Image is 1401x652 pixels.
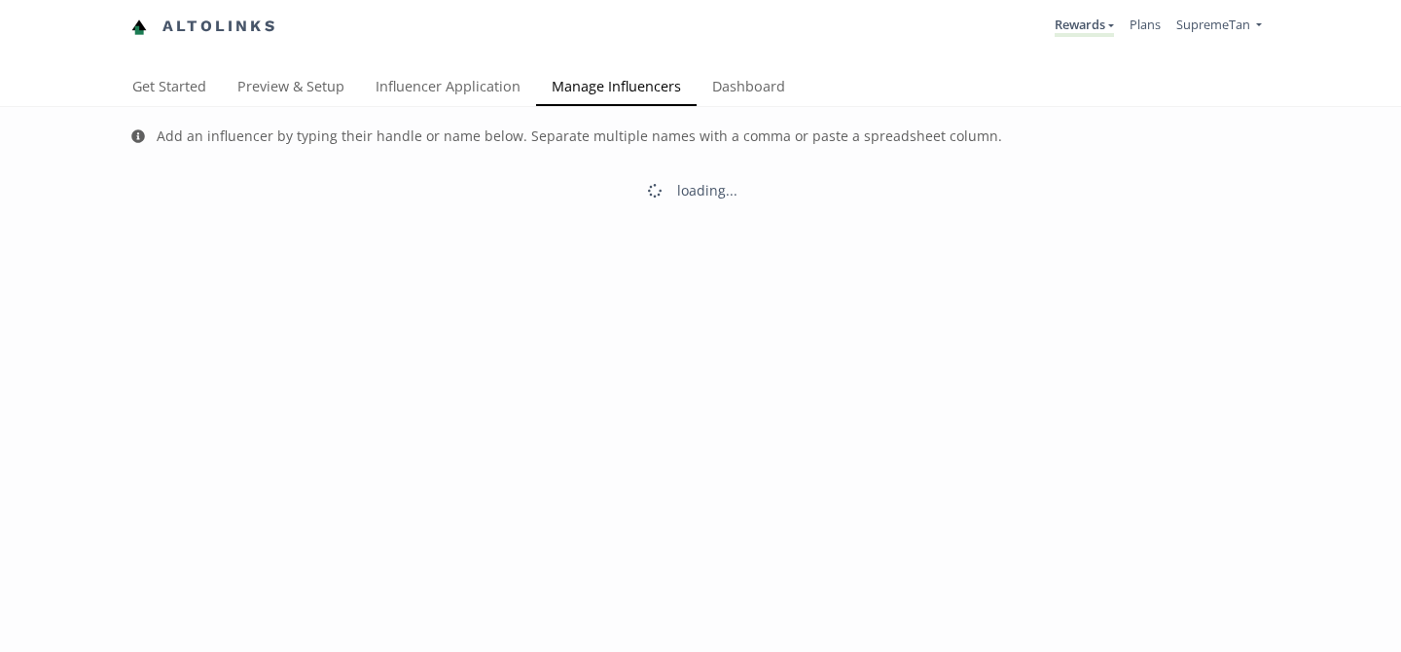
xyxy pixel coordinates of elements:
a: Get Started [117,69,222,108]
a: Rewards [1055,16,1114,37]
div: Add an influencer by typing their handle or name below. Separate multiple names with a comma or p... [157,127,1002,146]
span: SupremeTan [1176,16,1250,33]
a: SupremeTan [1176,16,1262,38]
a: Preview & Setup [222,69,360,108]
a: Dashboard [697,69,801,108]
a: Altolinks [131,11,277,43]
img: favicon-32x32.png [131,19,147,35]
a: Plans [1130,16,1161,33]
div: loading... [677,181,737,200]
a: Manage Influencers [536,69,697,108]
a: Influencer Application [360,69,536,108]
